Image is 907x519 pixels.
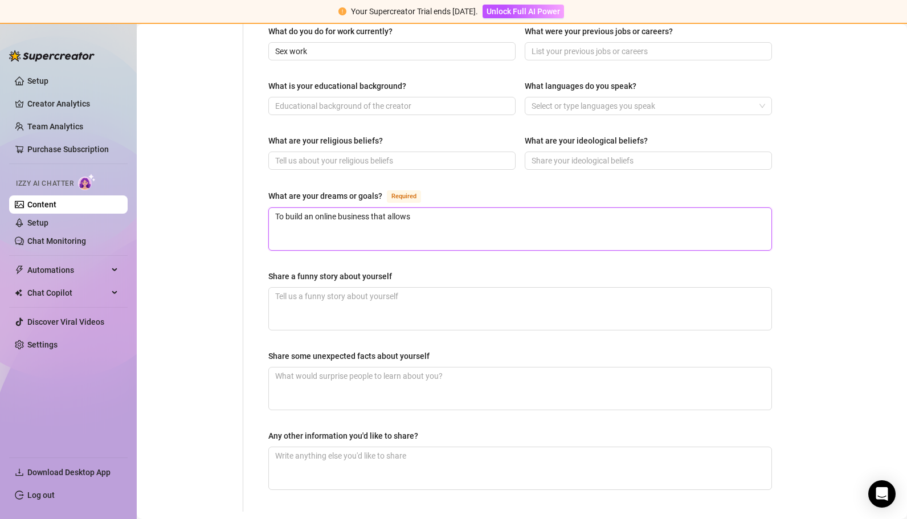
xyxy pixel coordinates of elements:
[268,270,400,283] label: Share a funny story about yourself
[268,430,426,442] label: Any other information you'd like to share?
[16,178,73,189] span: Izzy AI Chatter
[268,80,406,92] div: What is your educational background?
[27,76,48,85] a: Setup
[268,25,393,38] div: What do you do for work currently?
[268,190,382,202] div: What are your dreams or goals?
[27,261,108,279] span: Automations
[269,447,771,489] textarea: Any other information you'd like to share?
[27,122,83,131] a: Team Analytics
[525,134,648,147] div: What are your ideological beliefs?
[27,200,56,209] a: Content
[268,189,434,203] label: What are your dreams or goals?
[269,367,771,410] textarea: Share some unexpected facts about yourself
[275,100,506,112] input: What is your educational background?
[483,7,564,16] a: Unlock Full AI Power
[27,140,119,158] a: Purchase Subscription
[532,45,763,58] input: What were your previous jobs or careers?
[275,154,506,167] input: What are your religious beliefs?
[532,154,763,167] input: What are your ideological beliefs?
[15,265,24,275] span: thunderbolt
[275,45,506,58] input: What do you do for work currently?
[269,288,771,330] textarea: Share a funny story about yourself
[532,99,534,113] input: What languages do you speak?
[268,430,418,442] div: Any other information you'd like to share?
[27,236,86,246] a: Chat Monitoring
[15,289,22,297] img: Chat Copilot
[268,25,401,38] label: What do you do for work currently?
[525,25,673,38] div: What were your previous jobs or careers?
[27,491,55,500] a: Log out
[487,7,560,16] span: Unlock Full AI Power
[351,7,478,16] span: Your Supercreator Trial ends [DATE].
[27,218,48,227] a: Setup
[525,80,644,92] label: What languages do you speak?
[27,95,119,113] a: Creator Analytics
[78,174,96,190] img: AI Chatter
[868,480,896,508] div: Open Intercom Messenger
[338,7,346,15] span: exclamation-circle
[269,208,771,250] textarea: What are your dreams or goals?
[9,50,95,62] img: logo-BBDzfeDw.svg
[525,80,636,92] div: What languages do you speak?
[268,134,383,147] div: What are your religious beliefs?
[525,134,656,147] label: What are your ideological beliefs?
[27,340,58,349] a: Settings
[27,317,104,326] a: Discover Viral Videos
[27,468,111,477] span: Download Desktop App
[15,468,24,477] span: download
[268,350,430,362] div: Share some unexpected facts about yourself
[268,134,391,147] label: What are your religious beliefs?
[268,270,392,283] div: Share a funny story about yourself
[268,80,414,92] label: What is your educational background?
[525,25,681,38] label: What were your previous jobs or careers?
[268,350,438,362] label: Share some unexpected facts about yourself
[27,284,108,302] span: Chat Copilot
[387,190,421,203] span: Required
[483,5,564,18] button: Unlock Full AI Power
